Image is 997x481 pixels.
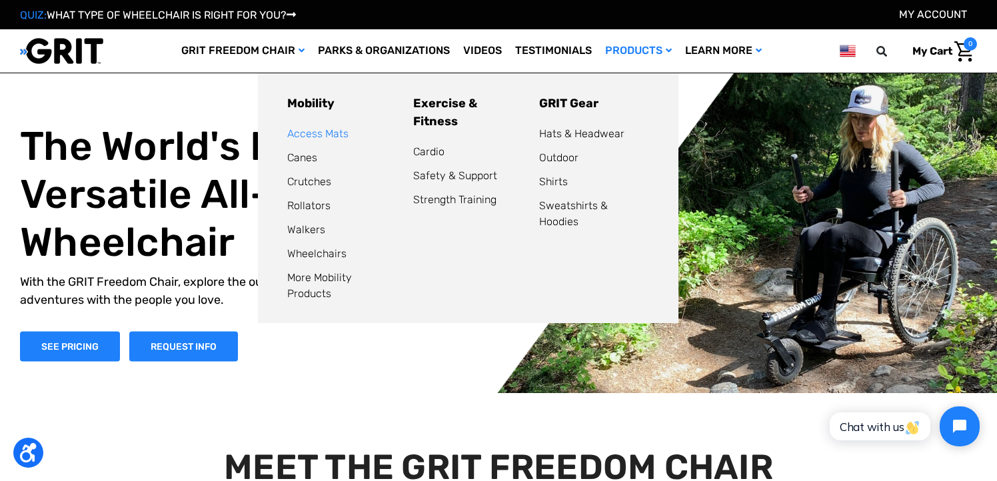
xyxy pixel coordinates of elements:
[20,272,491,308] p: With the GRIT Freedom Chair, explore the outdoors, get daily exercise, and go on adventures with ...
[287,96,335,111] a: Mobility
[287,271,352,300] a: More Mobility Products
[287,127,349,140] a: Access Mats
[539,127,624,140] a: Hats & Headwear
[413,193,497,206] a: Strength Training
[175,29,311,73] a: GRIT Freedom Chair
[20,9,296,21] a: QUIZ:WHAT TYPE OF WHEELCHAIR IS RIGHT FOR YOU?
[311,29,457,73] a: Parks & Organizations
[217,55,289,67] span: Phone Number
[539,199,608,228] a: Sweatshirts & Hoodies
[899,8,967,21] a: Account
[129,331,238,361] a: Slide number 1, Request Information
[964,37,977,51] span: 0
[457,29,508,73] a: Videos
[882,37,902,65] input: Search
[413,169,497,182] a: Safety & Support
[840,43,856,59] img: us.png
[287,247,347,260] a: Wheelchairs
[954,41,974,62] img: Cart
[912,45,952,57] span: My Cart
[539,151,578,164] a: Outdoor
[413,145,445,158] a: Cardio
[20,37,103,65] img: GRIT All-Terrain Wheelchair and Mobility Equipment
[508,29,598,73] a: Testimonials
[287,151,317,164] a: Canes
[20,331,120,361] a: Shop Now
[539,175,568,188] a: Shirts
[20,122,491,266] h1: The World's Most Versatile All-Terrain Wheelchair
[902,37,977,65] a: Cart with 0 items
[815,395,991,458] iframe: Tidio Chat
[678,29,768,73] a: Learn More
[20,9,47,21] span: QUIZ:
[539,96,598,111] a: GRIT Gear
[287,175,331,188] a: Crutches
[287,199,331,212] a: Rollators
[598,29,678,73] a: Products
[413,96,477,129] a: Exercise & Fitness
[287,223,325,236] a: Walkers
